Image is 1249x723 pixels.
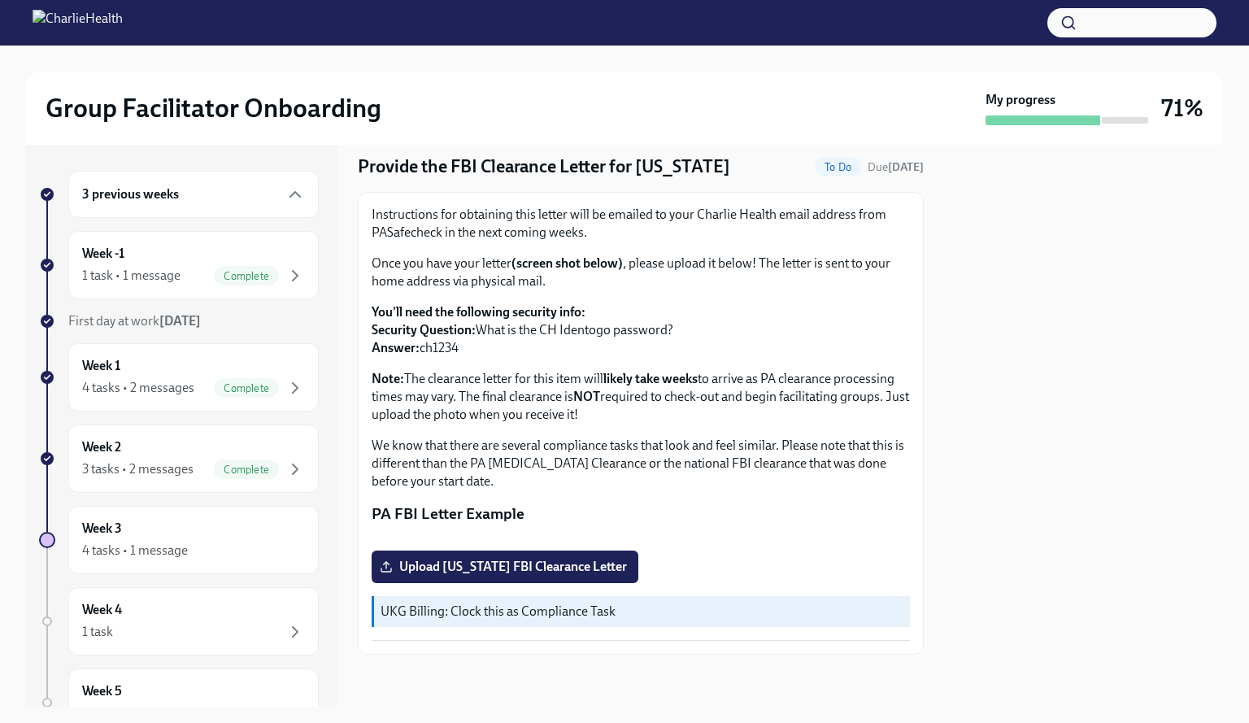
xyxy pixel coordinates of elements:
div: 4 tasks • 2 messages [82,379,194,397]
div: 3 previous weeks [68,171,319,218]
span: Due [868,160,924,174]
span: First day at work [68,313,201,329]
h6: Week 1 [82,357,120,375]
strong: You'll need the following security info: [372,304,585,320]
img: CharlieHealth [33,10,123,36]
strong: [DATE] [159,313,201,329]
p: The clearance letter for this item will to arrive as PA clearance processing times may vary. The ... [372,370,910,424]
strong: NOT [573,389,600,404]
h3: 71% [1161,94,1203,123]
a: Week 41 task [39,587,319,655]
strong: Security Question: [372,322,476,338]
div: 1 task • 1 message [82,267,181,285]
span: To Do [815,161,861,173]
h6: Week 2 [82,438,121,456]
span: Complete [214,270,279,282]
h6: Week 4 [82,601,122,619]
a: Week -11 task • 1 messageComplete [39,231,319,299]
div: 4 tasks • 1 message [82,542,188,560]
p: What is the CH Identogo password? ch1234 [372,303,910,357]
label: Upload [US_STATE] FBI Clearance Letter [372,551,638,583]
p: Once you have your letter , please upload it below! The letter is sent to your home address via p... [372,255,910,290]
strong: (screen shot below) [511,255,623,271]
a: First day at work[DATE] [39,312,319,330]
div: 1 task [82,623,113,641]
span: October 8th, 2025 09:00 [868,159,924,175]
h6: 3 previous weeks [82,185,179,203]
strong: [DATE] [888,160,924,174]
h6: Week 3 [82,520,122,538]
h6: Week -1 [82,245,124,263]
a: Week 34 tasks • 1 message [39,506,319,574]
strong: Answer: [372,340,420,355]
span: Complete [214,464,279,476]
strong: My progress [986,91,1055,109]
p: We know that there are several compliance tasks that look and feel similar. Please note that this... [372,437,910,490]
strong: likely take weeks [603,371,698,386]
strong: Note: [372,371,404,386]
div: 3 tasks • 2 messages [82,460,194,478]
h4: Provide the FBI Clearance Letter for [US_STATE] [358,155,730,179]
p: PA FBI Letter Example [372,503,910,525]
h2: Group Facilitator Onboarding [46,92,381,124]
div: 1 task [82,704,113,722]
a: Week 14 tasks • 2 messagesComplete [39,343,319,412]
span: Upload [US_STATE] FBI Clearance Letter [383,559,627,575]
p: Instructions for obtaining this letter will be emailed to your Charlie Health email address from ... [372,206,910,242]
a: Week 23 tasks • 2 messagesComplete [39,425,319,493]
p: UKG Billing: Clock this as Compliance Task [381,603,903,621]
h6: Week 5 [82,682,122,700]
span: Complete [214,382,279,394]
